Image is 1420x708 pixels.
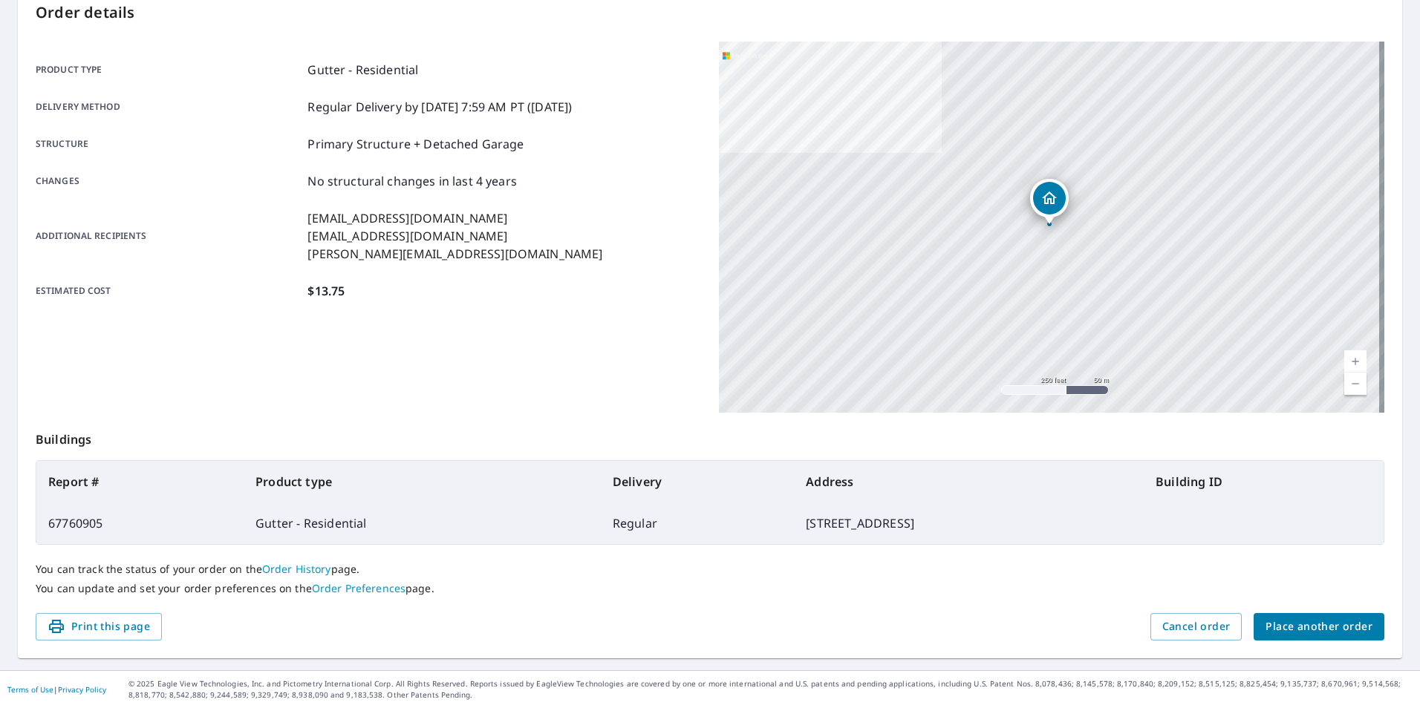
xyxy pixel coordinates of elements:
[36,563,1384,576] p: You can track the status of your order on the page.
[794,502,1144,544] td: [STREET_ADDRESS]
[36,209,302,263] p: Additional recipients
[36,61,302,79] p: Product type
[794,461,1144,502] th: Address
[36,413,1384,460] p: Buildings
[36,282,302,300] p: Estimated cost
[36,1,1384,24] p: Order details
[1344,373,1367,395] a: Current Level 17, Zoom Out
[48,617,150,636] span: Print this page
[36,98,302,116] p: Delivery method
[1162,617,1231,636] span: Cancel order
[1144,461,1384,502] th: Building ID
[244,461,601,502] th: Product type
[262,562,331,576] a: Order History
[601,461,795,502] th: Delivery
[307,98,572,116] p: Regular Delivery by [DATE] 7:59 AM PT ([DATE])
[1030,179,1069,225] div: Dropped pin, building 1, Residential property, 15199 Beechwood Ave Clive, IA 50325
[1266,617,1372,636] span: Place another order
[7,685,106,694] p: |
[244,502,601,544] td: Gutter - Residential
[307,209,602,227] p: [EMAIL_ADDRESS][DOMAIN_NAME]
[7,684,53,695] a: Terms of Use
[307,227,602,245] p: [EMAIL_ADDRESS][DOMAIN_NAME]
[307,61,418,79] p: Gutter - Residential
[36,135,302,153] p: Structure
[36,172,302,190] p: Changes
[601,502,795,544] td: Regular
[36,582,1384,595] p: You can update and set your order preferences on the page.
[36,502,244,544] td: 67760905
[312,581,406,595] a: Order Preferences
[58,684,106,695] a: Privacy Policy
[307,282,345,300] p: $13.75
[1150,613,1242,640] button: Cancel order
[307,245,602,263] p: [PERSON_NAME][EMAIL_ADDRESS][DOMAIN_NAME]
[36,613,162,640] button: Print this page
[1254,613,1384,640] button: Place another order
[307,135,524,153] p: Primary Structure + Detached Garage
[307,172,517,190] p: No structural changes in last 4 years
[128,678,1413,701] p: © 2025 Eagle View Technologies, Inc. and Pictometry International Corp. All Rights Reserved. Repo...
[36,461,244,502] th: Report #
[1344,350,1367,373] a: Current Level 17, Zoom In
